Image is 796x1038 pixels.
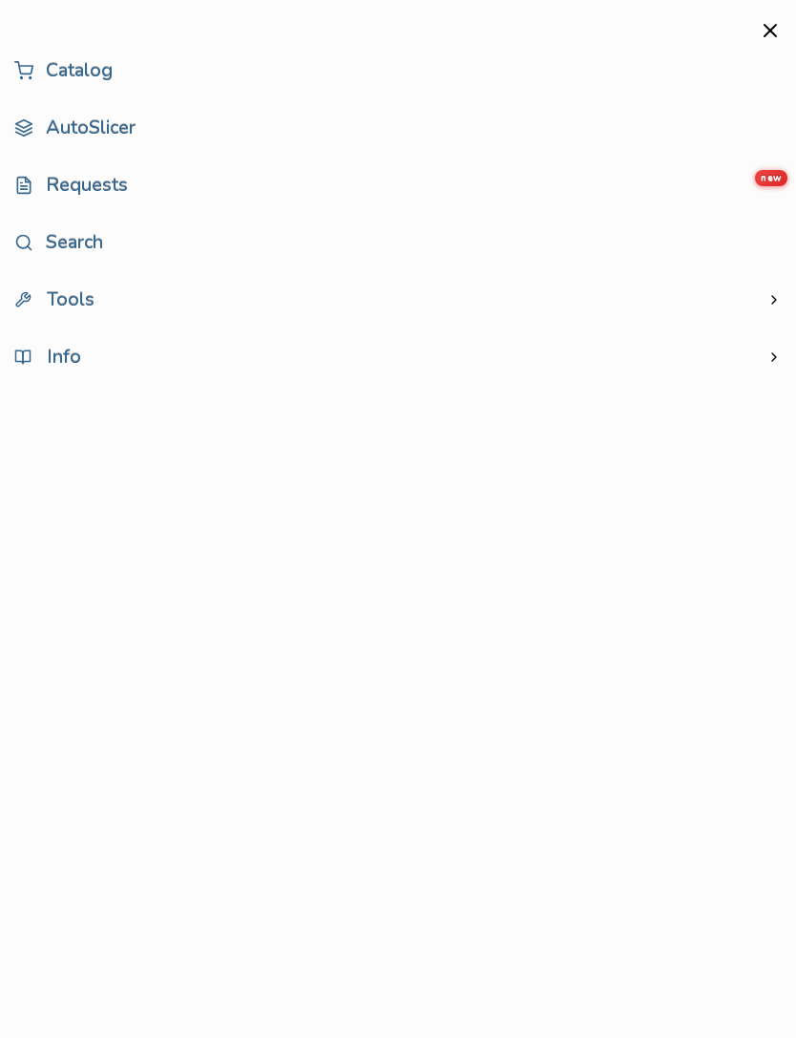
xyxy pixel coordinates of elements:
[759,19,782,42] button: close mobile navigation menu
[14,349,81,366] span: Info
[14,291,94,308] span: Tools
[755,170,787,186] span: new
[14,223,782,262] a: Search
[14,52,782,90] a: Catalog
[14,166,782,204] a: Requestsnew
[14,109,782,147] a: AutoSlicer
